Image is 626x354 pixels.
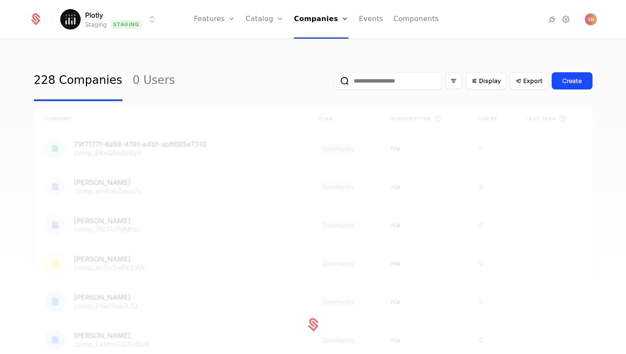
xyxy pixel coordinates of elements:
[523,77,543,85] span: Export
[305,316,322,333] img: Schematic Loader
[479,77,501,85] span: Display
[561,14,571,25] a: Settings
[510,72,548,89] button: Export
[85,20,107,29] div: Staging
[585,13,597,25] img: S H
[133,61,175,101] a: 0 Users
[552,72,592,89] button: Create
[585,13,597,25] button: Open user button
[562,77,582,85] div: Create
[547,14,557,25] a: Integrations
[445,73,462,89] button: Filter options
[63,10,157,29] button: Select environment
[60,9,81,30] img: Plotly
[34,61,122,101] a: 228 Companies
[466,72,507,89] button: Display
[110,20,142,29] span: Staging
[85,10,103,20] span: Plotly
